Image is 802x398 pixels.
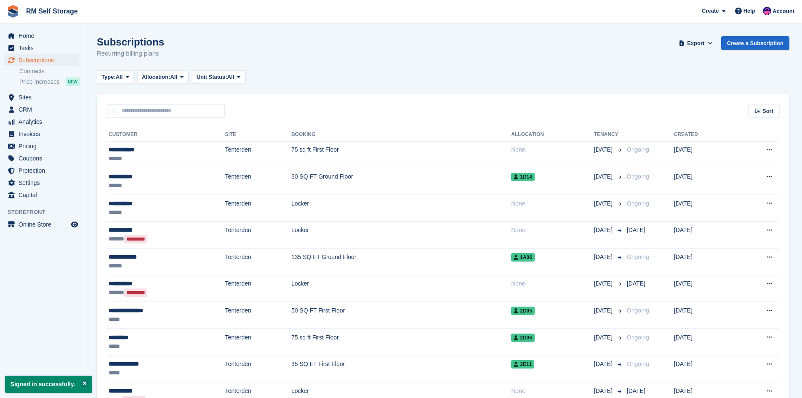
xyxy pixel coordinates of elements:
a: menu [4,30,80,42]
a: Create a Subscription [721,36,789,50]
th: Customer [107,128,225,142]
td: Tenterden [225,222,291,248]
th: Allocation [511,128,594,142]
span: Allocation: [142,73,170,81]
td: 35 SQ FT First Floor [291,355,511,382]
span: Settings [19,177,69,189]
span: [DATE] [594,279,614,288]
td: Tenterden [225,355,291,382]
td: [DATE] [674,222,735,248]
div: None [511,199,594,208]
td: [DATE] [674,329,735,355]
span: [DATE] [594,387,614,395]
a: menu [4,116,80,128]
span: Price increases [19,78,60,86]
a: Contracts [19,67,80,75]
span: Storefront [8,208,84,216]
h1: Subscriptions [97,36,164,48]
td: 75 sq ft First Floor [291,329,511,355]
span: CRM [19,104,69,115]
span: Unit Status: [197,73,227,81]
span: 1D14 [511,173,535,181]
span: Online Store [19,219,69,230]
a: Price increases NEW [19,77,80,86]
td: [DATE] [674,248,735,275]
span: 2D06 [511,334,535,342]
td: 50 SQ FT First Floor [291,302,511,329]
div: None [511,387,594,395]
span: [DATE] [594,360,614,369]
img: stora-icon-8386f47178a22dfd0bd8f6a31ec36ba5ce8667c1dd55bd0f319d3a0aa187defe.svg [7,5,19,18]
span: Help [743,7,755,15]
a: menu [4,128,80,140]
td: [DATE] [674,141,735,168]
span: [DATE] [594,172,614,181]
td: Tenterden [225,141,291,168]
th: Tenancy [594,128,623,142]
span: Invoices [19,128,69,140]
span: Ongoing [627,254,649,260]
th: Booking [291,128,511,142]
p: Signed in successfully. [5,376,92,393]
td: Tenterden [225,275,291,302]
span: Subscriptions [19,54,69,66]
span: [DATE] [627,387,645,394]
p: Recurring billing plans [97,49,164,59]
span: 2E11 [511,360,534,369]
a: menu [4,219,80,230]
button: Unit Status: All [192,70,245,84]
th: Created [674,128,735,142]
span: [DATE] [594,226,614,235]
span: Home [19,30,69,42]
th: Site [225,128,291,142]
span: Capital [19,189,69,201]
button: Export [677,36,714,50]
a: menu [4,177,80,189]
td: Tenterden [225,195,291,222]
span: Export [687,39,704,48]
span: All [170,73,177,81]
td: [DATE] [674,355,735,382]
a: Preview store [69,219,80,230]
a: menu [4,165,80,176]
a: RM Self Storage [23,4,81,18]
span: Coupons [19,152,69,164]
td: [DATE] [674,195,735,222]
td: 135 SQ FT Ground Floor [291,248,511,275]
span: Ongoing [627,200,649,207]
span: Ongoing [627,307,649,314]
div: None [511,145,594,154]
div: None [511,226,594,235]
div: None [511,279,594,288]
span: Ongoing [627,146,649,153]
div: NEW [66,77,80,86]
span: Sort [762,107,773,115]
span: [DATE] [594,145,614,154]
td: Locker [291,195,511,222]
td: 30 SQ FT Ground Floor [291,168,511,195]
td: Locker [291,222,511,248]
span: All [227,73,234,81]
span: Tasks [19,42,69,54]
td: Tenterden [225,302,291,329]
a: menu [4,104,80,115]
a: menu [4,140,80,152]
span: Protection [19,165,69,176]
span: Pricing [19,140,69,152]
td: [DATE] [674,275,735,302]
span: Create [702,7,719,15]
span: [DATE] [627,227,645,233]
span: [DATE] [594,333,614,342]
td: Tenterden [225,168,291,195]
span: 2D05 [511,307,535,315]
span: 1A06 [511,253,535,262]
a: menu [4,189,80,201]
td: [DATE] [674,302,735,329]
td: [DATE] [674,168,735,195]
span: Ongoing [627,361,649,367]
span: [DATE] [594,253,614,262]
span: [DATE] [594,199,614,208]
span: [DATE] [627,280,645,287]
button: Type: All [97,70,134,84]
a: menu [4,152,80,164]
